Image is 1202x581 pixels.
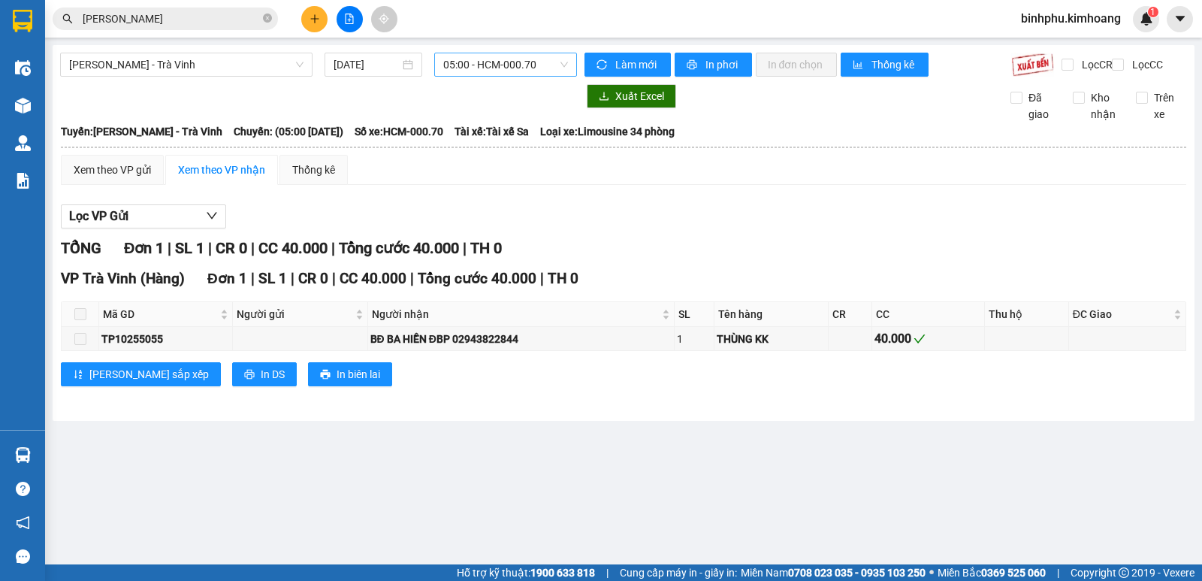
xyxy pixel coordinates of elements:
th: Thu hộ [985,302,1069,327]
input: 12/10/2025 [334,56,400,73]
span: SL 1 [258,270,287,287]
div: Thống kê [292,162,335,178]
div: 40.000 [874,329,982,348]
span: | [331,239,335,257]
span: GIAO: [6,112,36,126]
span: Miền Bắc [938,564,1046,581]
span: notification [16,516,30,530]
span: bar-chart [853,59,865,71]
strong: BIÊN NHẬN GỬI HÀNG [50,8,174,23]
span: Tổng cước 40.000 [418,270,536,287]
span: search [62,14,73,24]
span: Lọc CR [1076,56,1115,73]
span: | [168,239,171,257]
button: Lọc VP Gửi [61,204,226,228]
span: ⚪️ [929,570,934,576]
span: [PERSON_NAME] sắp xếp [89,366,209,383]
span: question-circle [16,482,30,496]
span: | [208,239,212,257]
span: Miền Nam [741,564,926,581]
button: bar-chartThống kê [841,53,929,77]
button: sort-ascending[PERSON_NAME] sắp xếp [61,362,221,386]
span: message [16,549,30,564]
th: Tên hàng [714,302,829,327]
strong: 0708 023 035 - 0935 103 250 [788,567,926,579]
div: TP10255055 [101,331,230,347]
span: | [463,239,467,257]
th: CR [829,302,872,327]
span: printer [244,369,255,381]
div: Xem theo VP gửi [74,162,151,178]
span: | [410,270,414,287]
span: | [540,270,544,287]
strong: 0369 525 060 [981,567,1046,579]
span: printer [320,369,331,381]
span: Người nhận [372,306,659,322]
img: 9k= [1011,53,1054,77]
span: VP [GEOGRAPHIC_DATA] - [6,29,171,58]
span: Cung cấp máy in - giấy in: [620,564,737,581]
span: close-circle [263,14,272,23]
span: VP Trà Vinh (Hàng) [61,270,185,287]
img: logo-vxr [13,10,32,32]
span: ĐC Giao [1073,306,1170,322]
span: VP [PERSON_NAME] ([GEOGRAPHIC_DATA]) [6,65,151,93]
img: warehouse-icon [15,60,31,76]
span: Chuyến: (05:00 [DATE]) [234,123,343,140]
span: | [332,270,336,287]
button: syncLàm mới [584,53,671,77]
button: printerIn biên lai [308,362,392,386]
span: | [291,270,294,287]
span: Loại xe: Limousine 34 phòng [540,123,675,140]
span: 1 [1150,7,1155,17]
span: binhphu.kimhoang [1009,9,1133,28]
span: Xuất Excel [615,88,664,104]
span: Người gửi [237,306,352,322]
span: Số xe: HCM-000.70 [355,123,443,140]
span: caret-down [1173,12,1187,26]
span: sort-ascending [73,369,83,381]
button: caret-down [1167,6,1193,32]
button: In đơn chọn [756,53,838,77]
button: aim [371,6,397,32]
span: PHƯỢNG [6,44,60,58]
span: Tổng cước 40.000 [339,239,459,257]
b: Tuyến: [PERSON_NAME] - Trà Vinh [61,126,222,138]
span: down [206,210,218,222]
span: Thống kê [871,56,917,73]
button: file-add [337,6,363,32]
img: warehouse-icon [15,447,31,463]
span: Lọc CC [1126,56,1165,73]
span: | [251,239,255,257]
span: SL 1 [175,239,204,257]
th: SL [675,302,715,327]
span: | [251,270,255,287]
span: CC 40.000 [258,239,328,257]
img: warehouse-icon [15,135,31,151]
span: CR 0 [298,270,328,287]
span: Kho nhận [1085,89,1124,123]
sup: 1 [1148,7,1158,17]
span: 0977999909 - [6,95,113,110]
span: In biên lai [337,366,380,383]
button: printerIn DS [232,362,297,386]
p: NHẬN: [6,65,219,93]
div: Xem theo VP nhận [178,162,265,178]
span: download [599,91,609,103]
span: check [914,333,926,345]
p: GỬI: [6,29,219,58]
span: HÙNG [80,95,113,110]
div: THÙNG KK [717,331,826,347]
div: BĐ BA HIỀN ĐBP 02943822844 [370,331,672,347]
span: Làm mới [615,56,659,73]
span: Đơn 1 [124,239,164,257]
span: Hồ Chí Minh - Trà Vinh [69,53,304,76]
span: Đã giao [1022,89,1062,123]
span: | [1057,564,1059,581]
span: printer [687,59,699,71]
span: Mã GD [103,306,217,322]
span: aim [379,14,389,24]
strong: 1900 633 818 [530,567,595,579]
span: close-circle [263,12,272,26]
input: Tìm tên, số ĐT hoặc mã đơn [83,11,260,27]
